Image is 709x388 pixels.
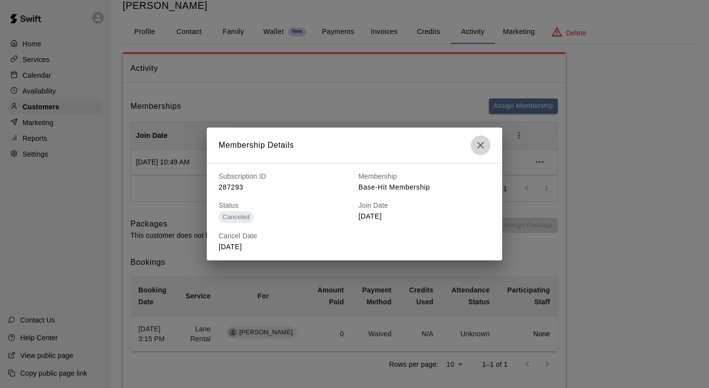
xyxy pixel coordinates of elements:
h6: Cancel Date [219,231,351,242]
h6: Membership Details [219,139,294,152]
p: [DATE] [219,242,351,252]
h6: Membership [358,171,490,182]
span: Canceled [219,213,254,221]
h6: Status [219,200,351,211]
p: Base-Hit Membership [358,182,490,193]
h6: Subscription ID [219,171,351,182]
p: [DATE] [358,211,490,222]
h6: Join Date [358,200,490,211]
p: 287293 [219,182,351,193]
